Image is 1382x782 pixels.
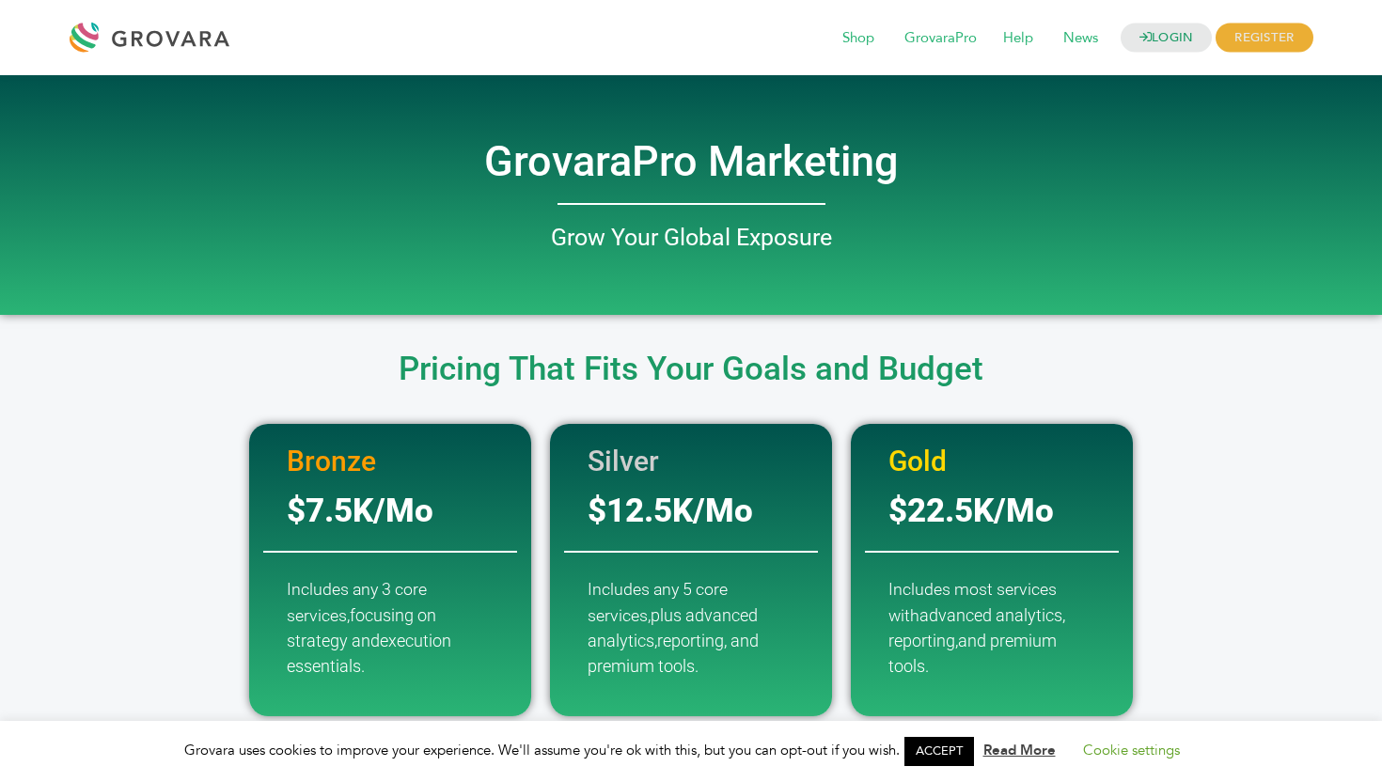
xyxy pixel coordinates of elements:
[184,741,1199,759] span: Grovara uses cookies to improve your experience. We'll assume you're ok with this, but you can op...
[1050,21,1111,56] span: News
[1050,28,1111,49] a: News
[287,605,436,651] span: focusing on strategy and
[588,447,823,476] h2: Silver
[588,605,758,651] span: plus advanced analytics,r
[1121,23,1213,53] a: LOGIN
[990,21,1046,56] span: Help
[155,352,1227,385] h2: Pricing That Fits Your Goals and Budget
[888,494,1123,527] h2: $22.5K/Mo
[551,224,832,251] span: Grow Your Global Exposure
[588,631,759,676] span: eporting, and premium tools.
[829,21,887,56] span: Shop
[990,28,1046,49] a: Help
[287,494,522,527] h2: $7.5K/Mo
[888,631,1057,676] span: and premium tools.
[983,741,1056,759] a: Read More
[287,580,427,625] span: Includes any 3 core services,
[888,447,1123,476] h2: Gold
[904,737,974,766] a: ACCEPT
[588,580,728,625] span: Includes any 5 core services,
[287,447,522,476] h2: Bronze
[588,494,823,527] h2: $12.5K/Mo
[888,605,1065,651] span: advanced analytics, reporting,
[1216,23,1312,53] span: REGISTER
[891,28,990,49] a: GrovaraPro
[1083,741,1180,759] a: Cookie settings
[829,28,887,49] a: Shop
[155,141,1227,182] h2: GrovaraPro Marketing
[891,21,990,56] span: GrovaraPro
[888,580,1057,625] span: Includes most services with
